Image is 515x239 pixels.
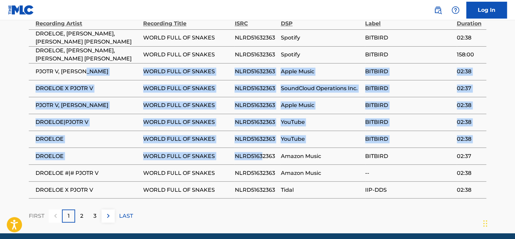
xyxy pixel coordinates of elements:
[451,6,460,14] img: help
[281,118,362,126] span: YouTube
[457,101,483,109] span: 02:38
[234,34,277,42] span: NLRD51632363
[143,101,231,109] span: WORLD FULL OF SNAKES
[365,51,453,59] span: BITBIRD
[449,3,462,17] div: Help
[36,169,140,177] span: DROELOE #|# PJOTR V
[281,84,362,92] span: SoundCloud Operations Inc.
[281,135,362,143] span: YouTube
[143,118,231,126] span: WORLD FULL OF SNAKES
[143,51,231,59] span: WORLD FULL OF SNAKES
[365,135,453,143] span: BITBIRD
[143,34,231,42] span: WORLD FULL OF SNAKES
[281,186,362,194] span: Tidal
[234,84,277,92] span: NLRD51632363
[36,47,140,63] span: DROELOE, [PERSON_NAME], [PERSON_NAME] [PERSON_NAME]
[234,186,277,194] span: NLRD51632363
[29,212,44,220] p: FIRST
[365,118,453,126] span: BITBIRD
[234,118,277,126] span: NLRD51632363
[281,68,362,76] span: Apple Music
[143,84,231,92] span: WORLD FULL OF SNAKES
[143,135,231,143] span: WORLD FULL OF SNAKES
[483,213,487,234] div: Dra
[281,101,362,109] span: Apple Music
[119,212,133,220] p: LAST
[434,6,442,14] img: search
[234,51,277,59] span: NLRD51632363
[457,34,483,42] span: 02:38
[36,135,140,143] span: DROELOE
[36,30,140,46] span: DROELOE, [PERSON_NAME], [PERSON_NAME] [PERSON_NAME]
[457,118,483,126] span: 02:38
[36,84,140,92] span: DROELOE X PJOTR V
[8,5,34,15] img: MLC Logo
[457,68,483,76] span: 02:38
[143,186,231,194] span: WORLD FULL OF SNAKES
[365,34,453,42] span: BITBIRD
[281,169,362,177] span: Amazon Music
[143,169,231,177] span: WORLD FULL OF SNAKES
[143,68,231,76] span: WORLD FULL OF SNAKES
[281,152,362,160] span: Amazon Music
[466,2,507,19] a: Log In
[365,101,453,109] span: BITBIRD
[365,169,453,177] span: --
[365,84,453,92] span: BITBIRD
[365,186,453,194] span: IIP-DDS
[365,68,453,76] span: BITBIRD
[457,152,483,160] span: 02:37
[481,207,515,239] div: Chatt-widget
[234,68,277,76] span: NLRD51632363
[36,118,140,126] span: DROELOE|PJOTR V
[281,34,362,42] span: Spotify
[457,51,483,59] span: 158:00
[36,68,140,76] span: PJOTR V, [PERSON_NAME]
[431,3,445,17] a: Public Search
[481,207,515,239] iframe: Chat Widget
[36,152,140,160] span: DROELOE
[234,101,277,109] span: NLRD51632363
[234,152,277,160] span: NLRD51632363
[36,101,140,109] span: PJOTR V, [PERSON_NAME]
[457,135,483,143] span: 02:38
[143,152,231,160] span: WORLD FULL OF SNAKES
[93,212,96,220] p: 3
[457,186,483,194] span: 02:38
[234,169,277,177] span: NLRD51632363
[234,135,277,143] span: NLRD51632363
[104,212,112,220] img: right
[457,84,483,92] span: 02:37
[365,152,453,160] span: BITBIRD
[457,169,483,177] span: 02:38
[281,51,362,59] span: Spotify
[36,186,140,194] span: DROELOE X PJOTR V
[80,212,83,220] p: 2
[68,212,70,220] p: 1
